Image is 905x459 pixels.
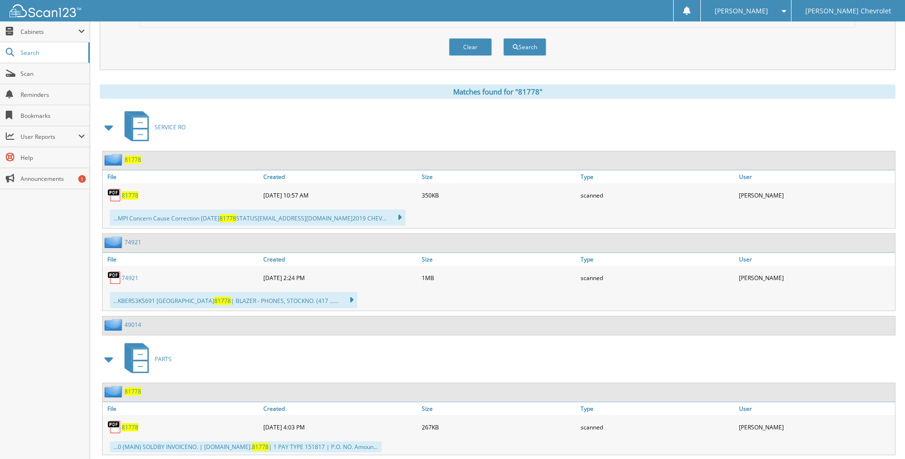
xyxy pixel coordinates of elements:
[155,123,186,131] span: SERVICE RO
[578,253,737,266] a: Type
[100,84,895,99] div: Matches found for "81778"
[737,417,895,437] div: [PERSON_NAME]
[78,175,86,183] div: 1
[103,402,261,415] a: File
[578,268,737,287] div: scanned
[104,386,125,397] img: folder2.png
[155,355,172,363] span: PARTS
[125,238,141,246] a: 74921
[107,188,122,202] img: PDF.png
[419,268,578,287] div: 1MB
[122,423,138,431] a: 81778
[419,170,578,183] a: Size
[578,186,737,205] div: scanned
[252,443,269,451] span: 81778
[21,112,85,120] span: Bookmarks
[21,154,85,162] span: Help
[104,154,125,166] img: folder2.png
[103,170,261,183] a: File
[21,28,78,36] span: Cabinets
[110,292,357,308] div: ...KBERS3KS691 [GEOGRAPHIC_DATA] | BLAZER - PHONES, STOCKNO. (417 ......
[119,340,172,378] a: PARTS
[125,321,141,329] a: 49014
[122,191,138,199] a: 81778
[107,271,122,285] img: PDF.png
[419,253,578,266] a: Size
[261,170,419,183] a: Created
[261,186,419,205] div: [DATE] 10:57 AM
[107,420,122,434] img: PDF.png
[261,417,419,437] div: [DATE] 4:03 PM
[261,268,419,287] div: [DATE] 2:24 PM
[578,417,737,437] div: scanned
[219,214,236,222] span: 81778
[125,156,141,164] a: 81778
[125,387,141,396] a: 81778
[449,38,492,56] button: Clear
[21,175,85,183] span: Announcements
[737,268,895,287] div: [PERSON_NAME]
[715,8,768,14] span: [PERSON_NAME]
[737,170,895,183] a: User
[805,8,891,14] span: [PERSON_NAME] Chevrolet
[110,441,382,452] div: ...0 (MAIN) SOLDBY INVOICENO. | [DOMAIN_NAME]. | 1 PAY TYPE 151817 | P.O. NO. Amoun...
[419,402,578,415] a: Size
[419,186,578,205] div: 350KB
[419,417,578,437] div: 267KB
[103,253,261,266] a: File
[503,38,546,56] button: Search
[21,70,85,78] span: Scan
[110,209,406,226] div: ...MPI Concern Cause Correction [DATE] STATUS [EMAIL_ADDRESS][DOMAIN_NAME] 2019 CHEV...
[578,170,737,183] a: Type
[21,49,83,57] span: Search
[10,4,81,17] img: scan123-logo-white.svg
[261,402,419,415] a: Created
[21,91,85,99] span: Reminders
[21,133,78,141] span: User Reports
[104,236,125,248] img: folder2.png
[737,253,895,266] a: User
[214,297,231,305] span: 81778
[737,186,895,205] div: [PERSON_NAME]
[261,253,419,266] a: Created
[119,108,186,146] a: SERVICE RO
[737,402,895,415] a: User
[104,319,125,331] img: folder2.png
[122,274,138,282] a: 74921
[578,402,737,415] a: Type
